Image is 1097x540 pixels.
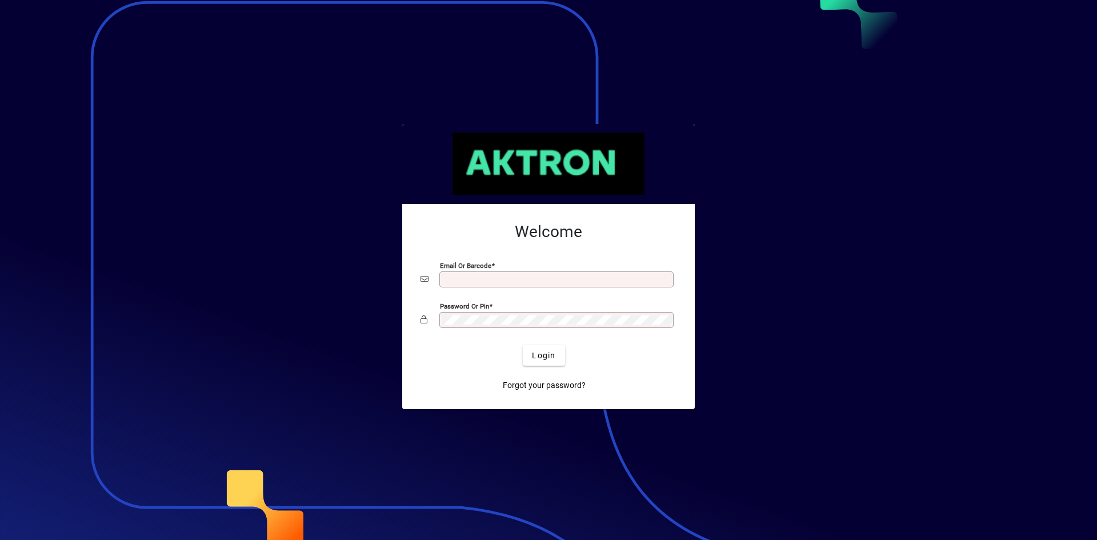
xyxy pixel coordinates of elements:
button: Login [523,345,564,366]
a: Forgot your password? [498,375,590,395]
span: Forgot your password? [503,379,586,391]
mat-label: Password or Pin [440,302,489,310]
span: Login [532,350,555,362]
h2: Welcome [421,222,676,242]
mat-label: Email or Barcode [440,262,491,270]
